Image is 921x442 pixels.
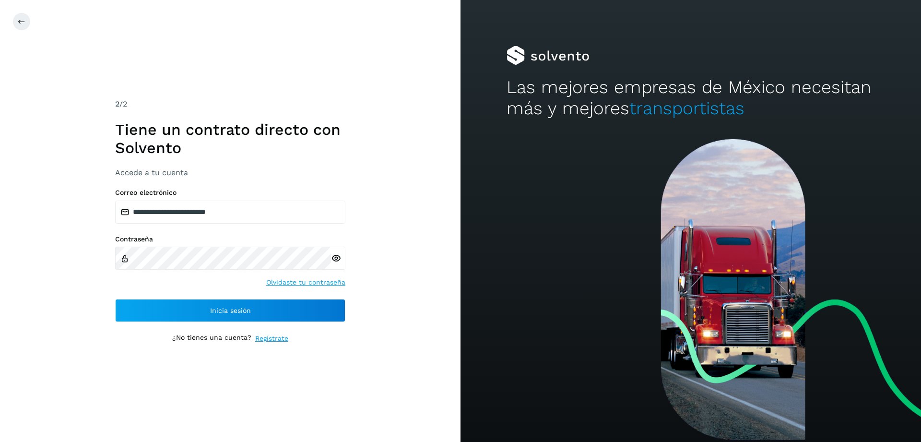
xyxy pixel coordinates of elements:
[115,98,345,110] div: /2
[115,189,345,197] label: Correo electrónico
[115,168,345,177] h3: Accede a tu cuenta
[507,77,875,119] h2: Las mejores empresas de México necesitan más y mejores
[115,99,119,108] span: 2
[629,98,744,119] span: transportistas
[115,235,345,243] label: Contraseña
[172,334,251,344] p: ¿No tienes una cuenta?
[210,307,251,314] span: Inicia sesión
[266,277,345,287] a: Olvidaste tu contraseña
[115,120,345,157] h1: Tiene un contrato directo con Solvento
[115,299,345,322] button: Inicia sesión
[255,334,288,344] a: Regístrate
